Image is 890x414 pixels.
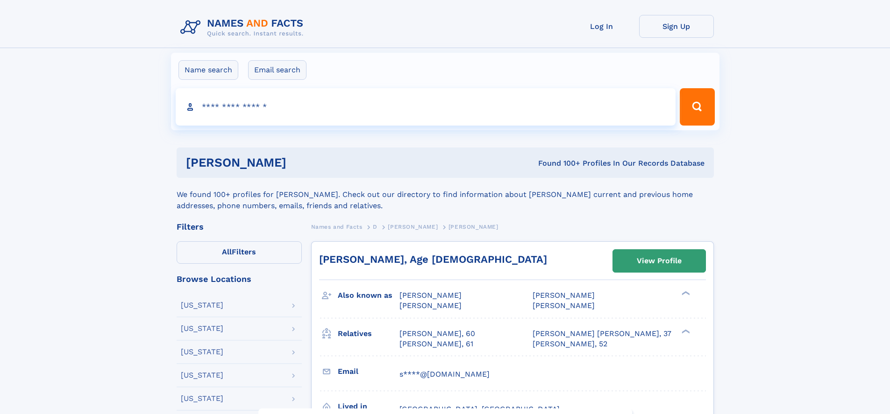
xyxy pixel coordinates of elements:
[680,88,714,126] button: Search Button
[176,88,676,126] input: search input
[679,290,691,296] div: ❯
[412,158,705,168] div: Found 100+ Profiles In Our Records Database
[181,372,223,379] div: [US_STATE]
[338,288,399,303] h3: Also known as
[177,241,302,264] label: Filters
[222,247,232,256] span: All
[679,328,691,334] div: ❯
[613,250,705,272] a: View Profile
[564,15,639,38] a: Log In
[399,329,475,339] a: [PERSON_NAME], 60
[533,329,671,339] a: [PERSON_NAME] [PERSON_NAME], 37
[177,223,302,231] div: Filters
[399,301,462,310] span: [PERSON_NAME]
[533,291,595,300] span: [PERSON_NAME]
[181,325,223,332] div: [US_STATE]
[399,405,560,414] span: [GEOGRAPHIC_DATA], [GEOGRAPHIC_DATA]
[177,275,302,283] div: Browse Locations
[373,221,377,232] a: D
[311,221,363,232] a: Names and Facts
[319,253,547,265] a: [PERSON_NAME], Age [DEMOGRAPHIC_DATA]
[248,60,306,80] label: Email search
[177,15,311,40] img: Logo Names and Facts
[449,224,498,230] span: [PERSON_NAME]
[186,157,413,168] h1: [PERSON_NAME]
[181,395,223,402] div: [US_STATE]
[181,302,223,309] div: [US_STATE]
[177,178,714,211] div: We found 100+ profiles for [PERSON_NAME]. Check out our directory to find information about [PERS...
[181,348,223,356] div: [US_STATE]
[399,291,462,300] span: [PERSON_NAME]
[639,15,714,38] a: Sign Up
[338,326,399,342] h3: Relatives
[533,301,595,310] span: [PERSON_NAME]
[637,250,682,272] div: View Profile
[533,339,607,349] a: [PERSON_NAME], 52
[373,224,377,230] span: D
[338,364,399,379] h3: Email
[178,60,238,80] label: Name search
[388,224,438,230] span: [PERSON_NAME]
[388,221,438,232] a: [PERSON_NAME]
[399,339,473,349] a: [PERSON_NAME], 61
